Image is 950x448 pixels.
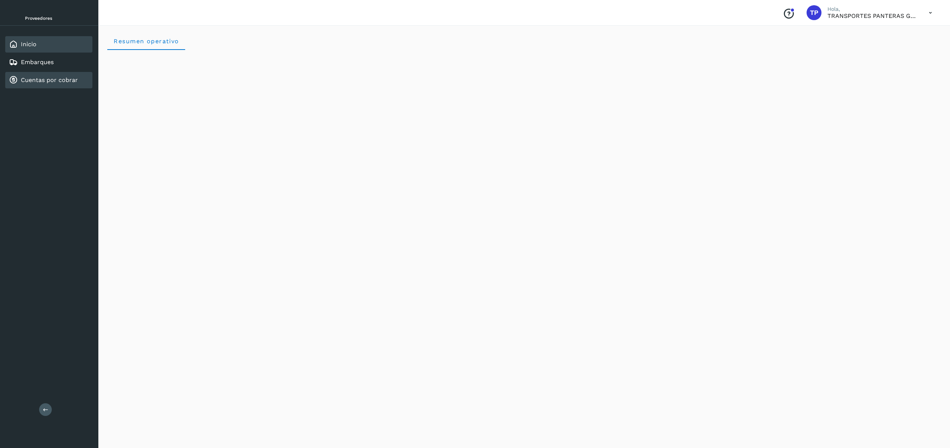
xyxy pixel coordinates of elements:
div: Inicio [5,36,92,53]
div: Embarques [5,54,92,70]
p: Proveedores [25,16,89,21]
div: Cuentas por cobrar [5,72,92,88]
a: Cuentas por cobrar [21,76,78,83]
span: Resumen operativo [113,38,179,45]
p: Hola, [827,6,917,12]
a: Inicio [21,41,37,48]
a: Embarques [21,59,54,66]
p: TRANSPORTES PANTERAS GAPO S.A. DE C.V. [827,12,917,19]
